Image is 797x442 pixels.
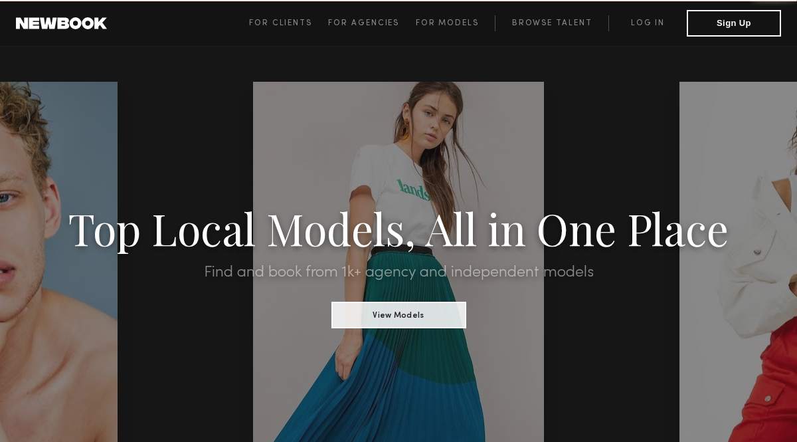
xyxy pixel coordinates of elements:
[416,19,479,27] span: For Models
[60,265,737,280] h2: Find and book from 1k+ agency and independent models
[60,207,737,249] h1: Top Local Models, All in One Place
[249,19,312,27] span: For Clients
[331,306,466,321] a: View Models
[331,302,466,328] button: View Models
[608,15,687,31] a: Log in
[687,10,781,37] button: Sign Up
[249,15,328,31] a: For Clients
[328,15,415,31] a: For Agencies
[416,15,495,31] a: For Models
[328,19,399,27] span: For Agencies
[495,15,608,31] a: Browse Talent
